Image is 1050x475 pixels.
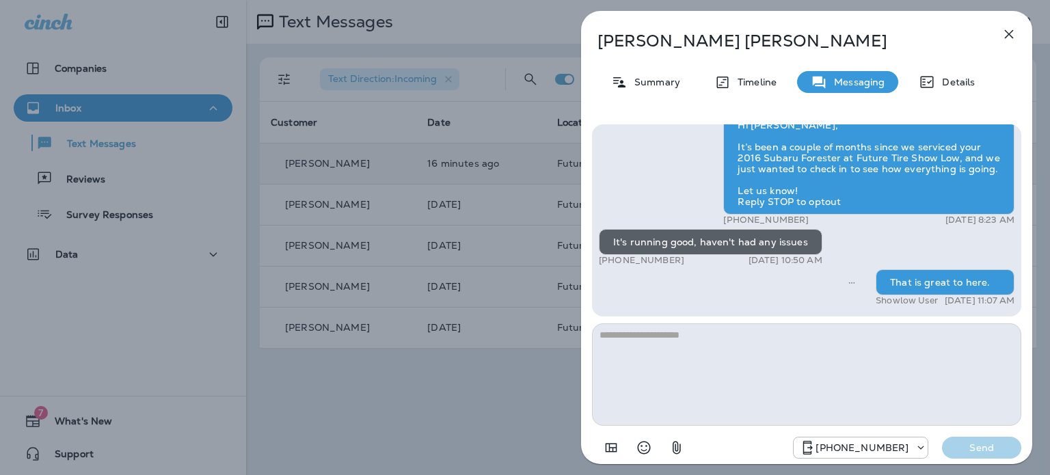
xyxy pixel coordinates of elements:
[597,434,625,461] button: Add in a premade template
[630,434,658,461] button: Select an emoji
[628,77,680,87] p: Summary
[876,269,1014,295] div: That is great to here.
[599,229,822,255] div: It's running good, haven't had any issues
[876,295,938,306] p: Showlow User
[935,77,975,87] p: Details
[794,439,928,456] div: +1 (928) 232-1970
[723,215,809,226] p: [PHONE_NUMBER]
[827,77,885,87] p: Messaging
[723,112,1014,215] div: Hi [PERSON_NAME], It’s been a couple of months since we serviced your 2016 Subaru Forester at Fut...
[945,215,1014,226] p: [DATE] 8:23 AM
[848,275,855,288] span: Sent
[599,255,684,266] p: [PHONE_NUMBER]
[945,295,1014,306] p: [DATE] 11:07 AM
[597,31,971,51] p: [PERSON_NAME] [PERSON_NAME]
[731,77,777,87] p: Timeline
[816,442,908,453] p: [PHONE_NUMBER]
[749,255,822,266] p: [DATE] 10:50 AM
